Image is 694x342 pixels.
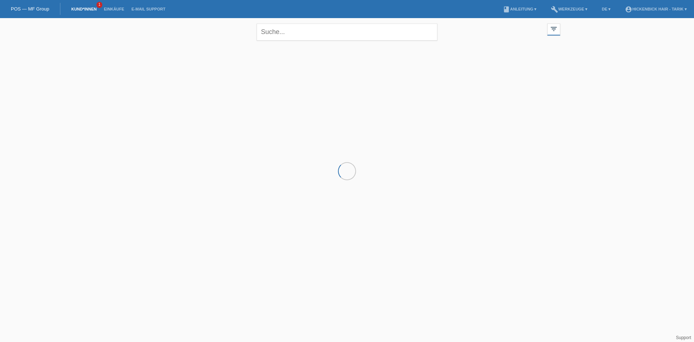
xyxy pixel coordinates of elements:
a: POS — MF Group [11,6,49,12]
a: buildWerkzeuge ▾ [547,7,591,11]
i: account_circle [625,6,632,13]
a: bookAnleitung ▾ [499,7,540,11]
i: filter_list [550,25,558,33]
a: Einkäufe [100,7,128,11]
i: book [503,6,510,13]
input: Suche... [257,24,437,41]
a: Kund*innen [68,7,100,11]
a: E-Mail Support [128,7,169,11]
span: 1 [97,2,102,8]
a: Support [676,335,691,340]
a: DE ▾ [598,7,614,11]
a: account_circleHickenbick Hair - Tarik ▾ [621,7,690,11]
i: build [551,6,558,13]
